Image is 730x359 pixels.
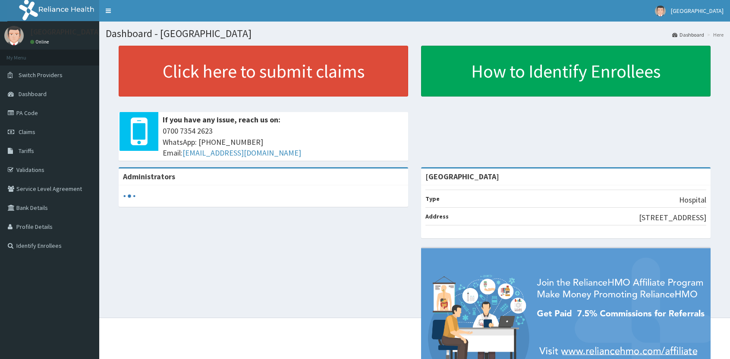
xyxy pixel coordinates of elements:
img: User Image [655,6,666,16]
span: Tariffs [19,147,34,155]
a: Online [30,39,51,45]
span: Dashboard [19,90,47,98]
b: Type [425,195,440,203]
b: Address [425,212,449,220]
b: Administrators [123,172,175,181]
a: How to Identify Enrollees [421,46,711,97]
p: [GEOGRAPHIC_DATA] [30,28,101,36]
b: If you have any issue, reach us on: [163,115,280,125]
p: [STREET_ADDRESS] [639,212,706,223]
span: Switch Providers [19,71,63,79]
svg: audio-loading [123,190,136,203]
a: [EMAIL_ADDRESS][DOMAIN_NAME] [182,148,301,158]
a: Dashboard [672,31,704,38]
h1: Dashboard - [GEOGRAPHIC_DATA] [106,28,724,39]
strong: [GEOGRAPHIC_DATA] [425,172,499,181]
span: 0700 7354 2623 WhatsApp: [PHONE_NUMBER] Email: [163,125,404,159]
p: Hospital [679,194,706,206]
a: Click here to submit claims [119,46,408,97]
span: Claims [19,128,35,136]
li: Here [705,31,724,38]
img: User Image [4,26,24,45]
span: [GEOGRAPHIC_DATA] [671,7,724,15]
